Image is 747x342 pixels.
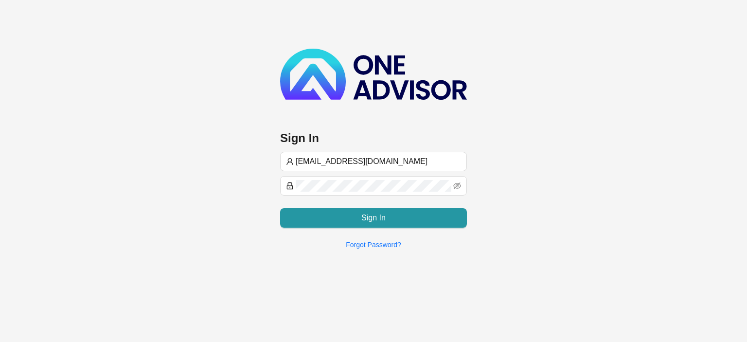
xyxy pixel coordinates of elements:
span: Sign In [361,212,386,224]
input: Username [296,156,461,167]
img: b89e593ecd872904241dc73b71df2e41-logo-dark.svg [280,49,467,100]
span: lock [286,182,294,190]
span: eye-invisible [453,182,461,190]
span: user [286,158,294,165]
h3: Sign In [280,130,467,146]
button: Sign In [280,208,467,228]
a: Forgot Password? [346,241,401,249]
